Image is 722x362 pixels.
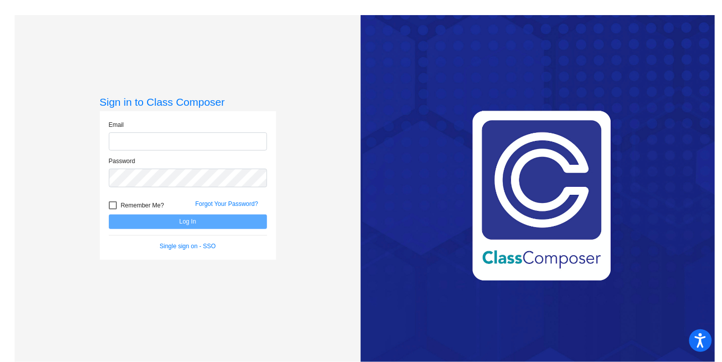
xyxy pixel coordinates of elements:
[109,214,267,229] button: Log In
[121,199,164,211] span: Remember Me?
[160,243,216,250] a: Single sign on - SSO
[195,200,258,207] a: Forgot Your Password?
[109,120,124,129] label: Email
[109,157,136,166] label: Password
[100,96,276,108] h3: Sign in to Class Composer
